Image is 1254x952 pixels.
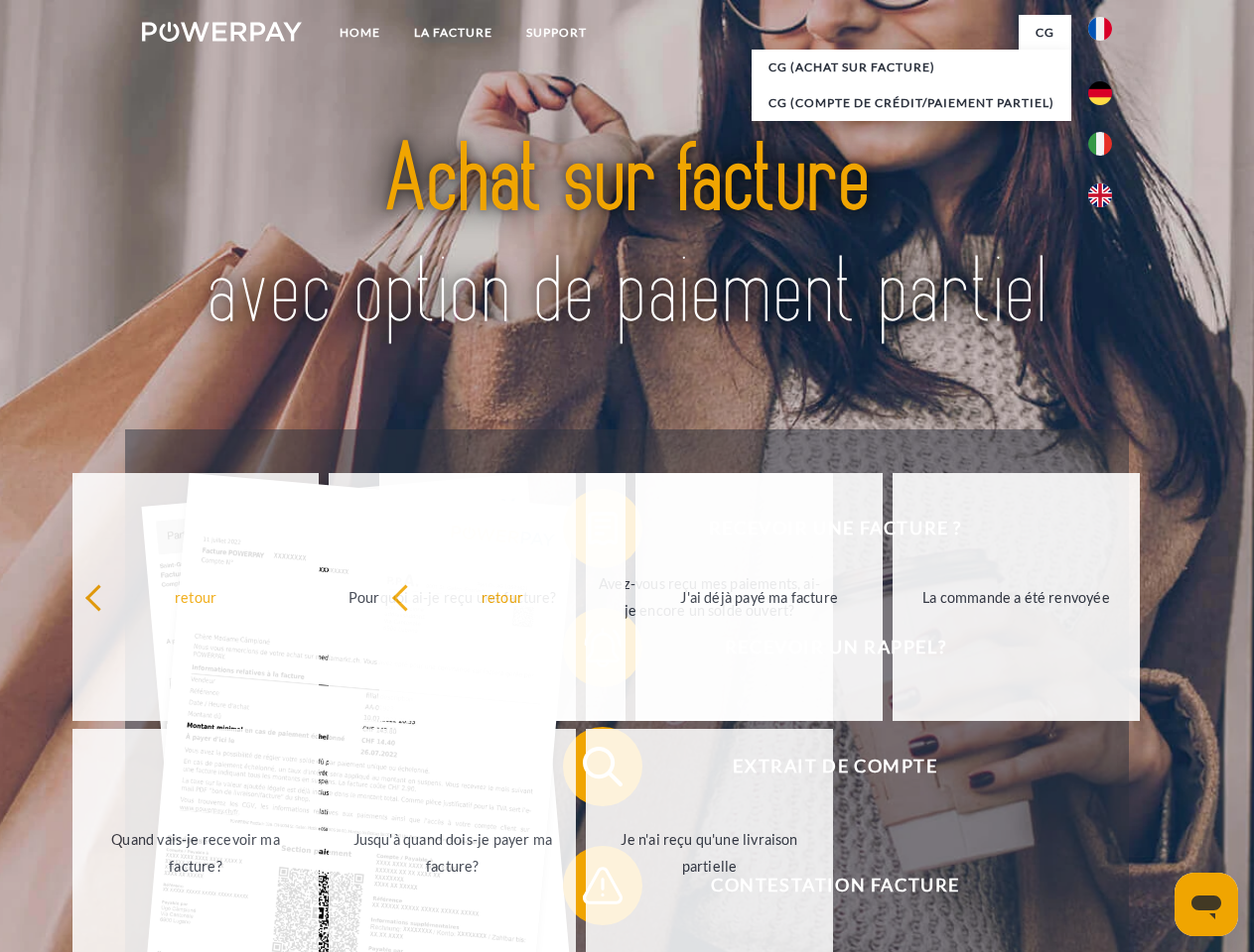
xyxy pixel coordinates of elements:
img: logo-powerpay-white.svg [142,22,302,42]
img: en [1088,183,1112,207]
img: title-powerpay_fr.svg [190,95,1064,380]
div: Pourquoi ai-je reçu une facture? [341,583,564,610]
a: LA FACTURE [397,15,509,51]
a: CG (Compte de crédit/paiement partiel) [752,85,1071,121]
img: it [1088,132,1112,156]
div: La commande a été renvoyée [905,583,1128,610]
iframe: Bouton de lancement de la fenêtre de messagerie [1175,873,1238,936]
div: Quand vais-je recevoir ma facture? [84,826,308,880]
img: fr [1088,17,1112,41]
a: CG (achat sur facture) [752,50,1071,85]
div: retour [84,583,308,610]
a: CG [1019,15,1071,51]
div: retour [391,583,615,610]
a: Home [323,15,397,51]
div: J'ai déjà payé ma facture [647,583,871,610]
img: de [1088,81,1112,105]
a: Support [509,15,604,51]
div: Jusqu'à quand dois-je payer ma facture? [341,826,564,880]
div: Je n'ai reçu qu'une livraison partielle [598,826,821,880]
